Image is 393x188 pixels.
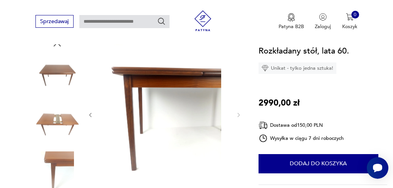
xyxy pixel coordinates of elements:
[342,23,358,30] p: Koszyk
[259,134,344,143] div: Wysyłka w ciągu 7 dni roboczych
[259,121,268,130] img: Ikona dostawy
[157,17,166,25] button: Szukaj
[259,44,349,57] h1: Rozkładany stół, lata 60.
[35,54,79,97] img: Zdjęcie produktu Rozkładany stół, lata 60.
[35,102,79,146] img: Zdjęcie produktu Rozkładany stół, lata 60.
[342,13,358,30] button: 0Koszyk
[279,13,304,30] a: Ikona medaluPatyna B2B
[259,96,300,109] p: 2990,00 zł
[367,157,388,179] iframe: Smartsupp widget button
[259,154,378,173] button: Dodaj do koszyka
[262,65,269,72] img: Ikona diamentu
[287,13,295,22] img: Ikona medalu
[315,23,331,30] p: Zaloguj
[279,13,304,30] button: Patyna B2B
[259,121,344,130] div: Dostawa od 150,00 PLN
[190,10,216,31] img: Patyna - sklep z meblami i dekoracjami vintage
[319,13,327,21] img: Ikonka użytkownika
[279,23,304,30] p: Patyna B2B
[259,63,336,74] div: Unikat - tylko jedna sztuka!
[35,15,74,28] button: Sprzedawaj
[315,13,331,30] button: Zaloguj
[351,11,359,18] div: 0
[35,20,74,24] a: Sprzedawaj
[346,13,354,21] img: Ikona koszyka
